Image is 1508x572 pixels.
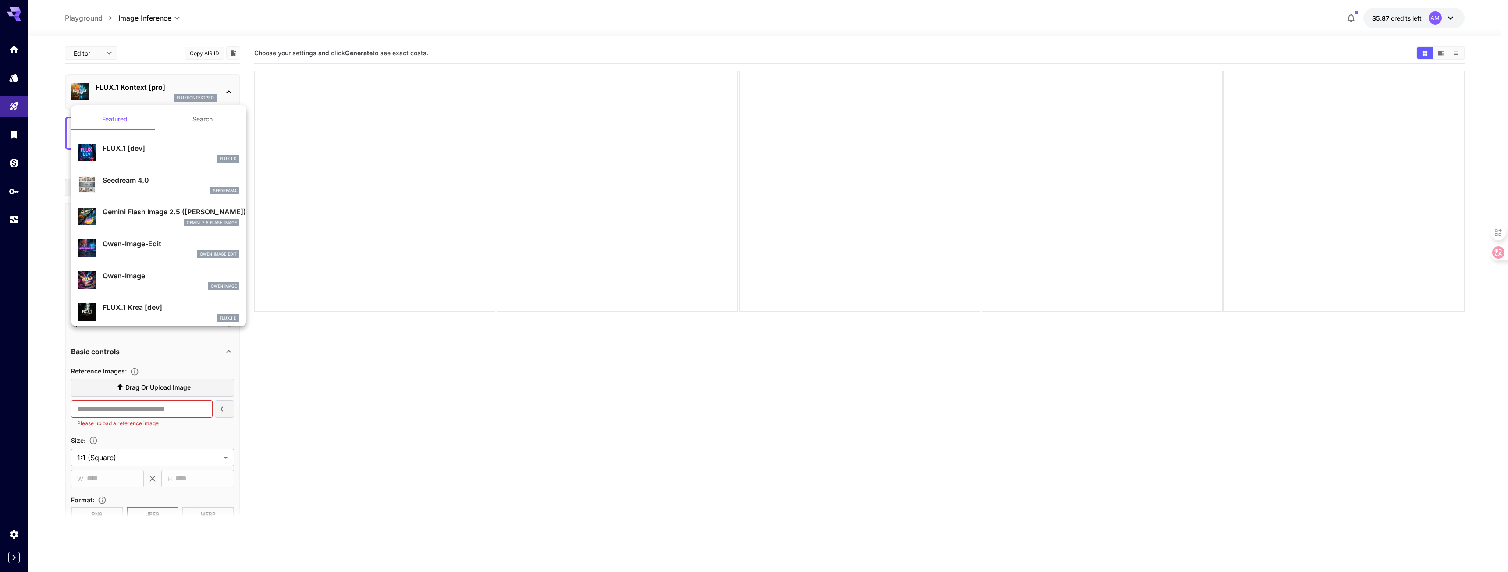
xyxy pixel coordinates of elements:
[103,175,239,185] p: Seedream 4.0
[71,109,159,130] button: Featured
[78,139,239,166] div: FLUX.1 [dev]FLUX.1 D
[187,220,237,226] p: gemini_2_5_flash_image
[220,156,237,162] p: FLUX.1 D
[1464,530,1508,572] div: 채팅 위젯
[213,188,237,194] p: seedream4
[78,235,239,262] div: Qwen-Image-Editqwen_image_edit
[103,206,239,217] p: Gemini Flash Image 2.5 ([PERSON_NAME])
[103,238,239,249] p: Qwen-Image-Edit
[103,302,239,313] p: FLUX.1 Krea [dev]
[103,270,239,281] p: Qwen-Image
[78,203,239,230] div: Gemini Flash Image 2.5 ([PERSON_NAME])gemini_2_5_flash_image
[78,298,239,325] div: FLUX.1 Krea [dev]FLUX.1 D
[103,143,239,153] p: FLUX.1 [dev]
[220,315,237,321] p: FLUX.1 D
[1464,530,1508,572] iframe: Chat Widget
[78,267,239,294] div: Qwen-ImageQwen Image
[200,251,237,257] p: qwen_image_edit
[78,171,239,198] div: Seedream 4.0seedream4
[211,283,237,289] p: Qwen Image
[159,109,246,130] button: Search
